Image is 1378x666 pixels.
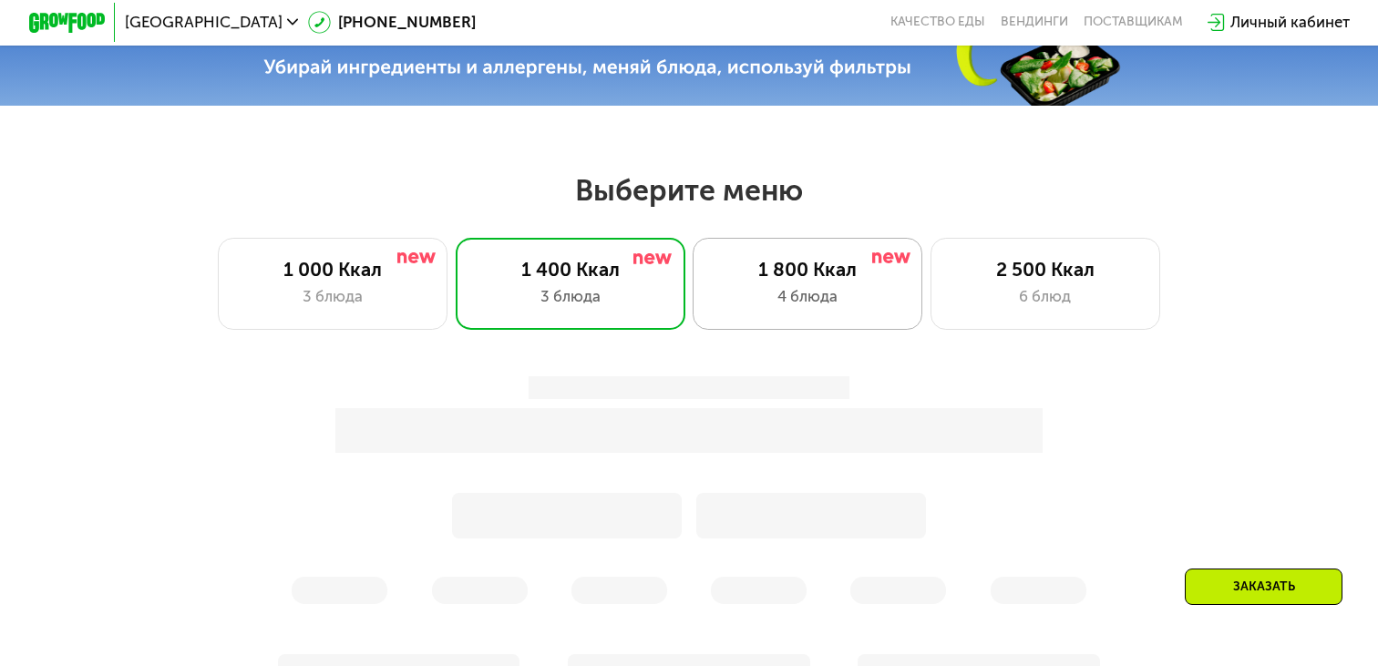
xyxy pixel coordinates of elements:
div: 1 000 Ккал [238,258,427,281]
a: [PHONE_NUMBER] [308,11,477,34]
div: 2 500 Ккал [951,258,1140,281]
h2: Выберите меню [61,172,1317,209]
div: Заказать [1185,569,1342,605]
div: 4 блюда [713,285,902,308]
div: 1 400 Ккал [476,258,665,281]
div: Личный кабинет [1230,11,1350,34]
a: Качество еды [890,15,985,30]
div: 3 блюда [238,285,427,308]
div: 3 блюда [476,285,665,308]
div: 6 блюд [951,285,1140,308]
div: 1 800 Ккал [713,258,902,281]
span: [GEOGRAPHIC_DATA] [125,15,283,30]
a: Вендинги [1001,15,1068,30]
div: поставщикам [1084,15,1183,30]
